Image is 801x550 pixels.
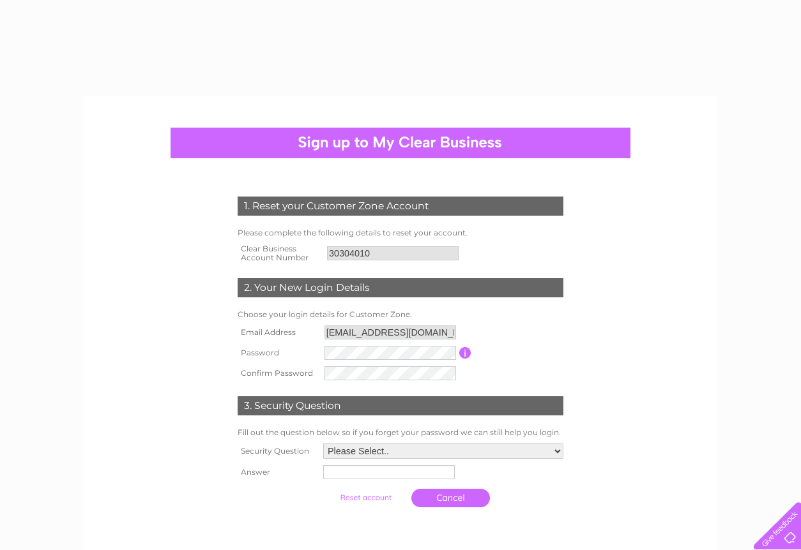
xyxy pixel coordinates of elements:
[238,278,563,297] div: 2. Your New Login Details
[234,425,567,440] td: Fill out the question below so if you forget your password we can still help you login.
[234,462,320,482] th: Answer
[234,225,567,241] td: Please complete the following details to reset your account.
[234,322,321,343] th: Email Address
[234,307,567,322] td: Choose your login details for Customer Zone.
[326,489,405,507] input: Submit
[234,343,321,363] th: Password
[234,241,324,266] th: Clear Business Account Number
[459,347,471,359] input: Information
[234,363,321,383] th: Confirm Password
[238,197,563,216] div: 1. Reset your Customer Zone Account
[234,440,320,462] th: Security Question
[238,396,563,415] div: 3. Security Question
[411,489,490,507] a: Cancel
